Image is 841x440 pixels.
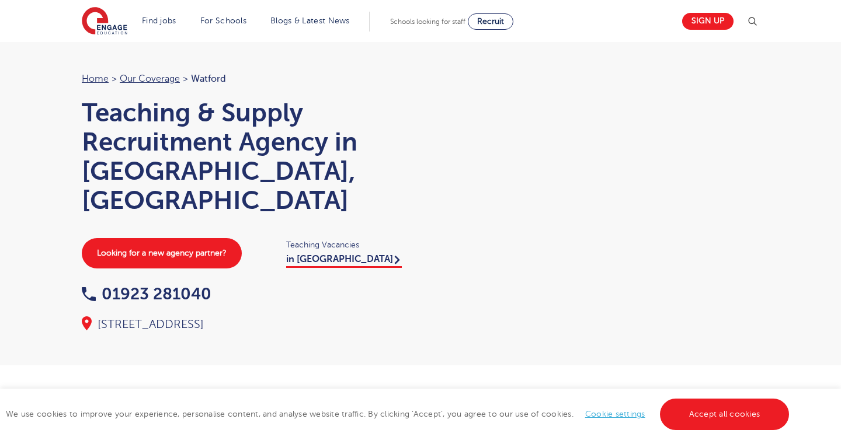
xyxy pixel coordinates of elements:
[660,399,790,430] a: Accept all cookies
[477,17,504,26] span: Recruit
[468,13,513,30] a: Recruit
[682,13,734,30] a: Sign up
[200,16,246,25] a: For Schools
[390,18,465,26] span: Schools looking for staff
[286,254,402,268] a: in [GEOGRAPHIC_DATA]
[270,16,350,25] a: Blogs & Latest News
[6,410,792,418] span: We use cookies to improve your experience, personalise content, and analyse website traffic. By c...
[191,74,226,84] span: Watford
[82,316,409,333] div: [STREET_ADDRESS]
[82,285,211,303] a: 01923 281040
[286,238,409,252] span: Teaching Vacancies
[142,16,176,25] a: Find jobs
[82,238,242,268] a: Looking for a new agency partner?
[82,71,409,86] nav: breadcrumb
[183,74,188,84] span: >
[82,74,109,84] a: Home
[82,98,409,215] h1: Teaching & Supply Recruitment Agency in [GEOGRAPHIC_DATA], [GEOGRAPHIC_DATA]
[112,74,117,84] span: >
[120,74,180,84] a: Our coverage
[585,410,645,418] a: Cookie settings
[82,7,127,36] img: Engage Education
